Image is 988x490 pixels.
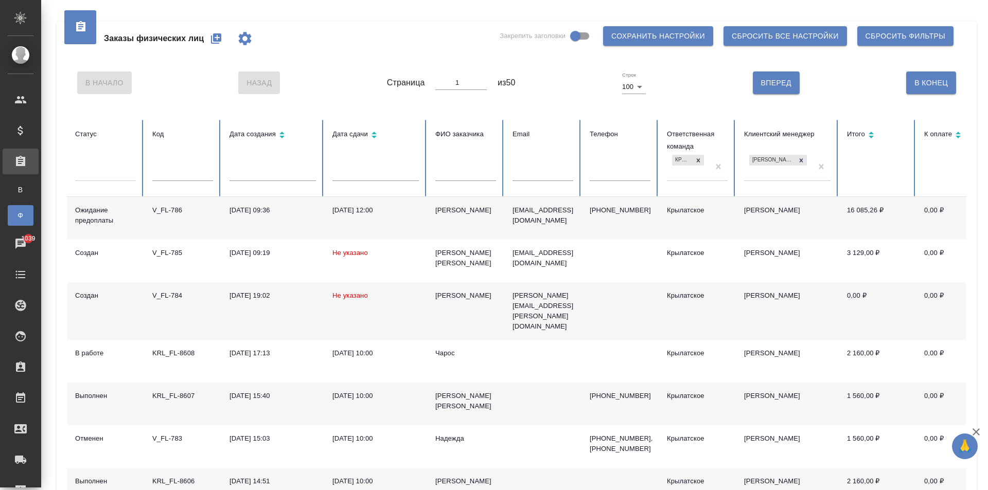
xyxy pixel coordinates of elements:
[498,77,516,89] span: из 50
[590,128,650,140] div: Телефон
[513,128,573,140] div: Email
[622,72,636,78] label: Строк
[667,205,728,215] div: Крылатское
[839,240,916,282] td: 3 129,00 ₽
[435,391,496,411] div: [PERSON_NAME] [PERSON_NAME]
[104,32,204,45] span: Заказы физических лиц
[744,128,831,140] div: Клиентский менеджер
[513,205,573,226] p: [EMAIL_ADDRESS][DOMAIN_NAME]
[435,291,496,301] div: [PERSON_NAME]
[230,291,316,301] div: [DATE] 19:02
[8,179,33,200] a: В
[667,348,728,358] div: Крылатское
[230,128,316,143] div: Сортировка
[15,233,41,244] span: 1039
[152,476,213,486] div: KRL_FL-8606
[152,205,213,215] div: V_FL-786
[75,348,136,358] div: В работе
[230,348,316,358] div: [DATE] 17:13
[611,30,705,43] span: Сохранить настройки
[332,249,368,257] span: Не указано
[152,128,213,140] div: Код
[152,291,213,301] div: V_FL-784
[839,340,916,383] td: 2 160,00 ₽
[857,26,954,46] button: Сбросить фильтры
[866,30,945,43] span: Сбросить фильтры
[590,433,650,454] p: [PHONE_NUMBER], [PHONE_NUMBER]
[839,425,916,468] td: 1 560,00 ₽
[500,31,566,41] span: Закрепить заголовки
[667,248,728,258] div: Крылатское
[332,348,419,358] div: [DATE] 10:00
[753,71,800,94] button: Вперед
[435,248,496,268] div: [PERSON_NAME] [PERSON_NAME]
[230,433,316,444] div: [DATE] 15:03
[204,26,228,51] button: Создать
[75,205,136,226] div: Ожидание предоплаты
[839,282,916,340] td: 0,00 ₽
[230,205,316,215] div: [DATE] 09:36
[924,128,985,143] div: Сортировка
[75,391,136,401] div: Выполнен
[513,291,573,332] p: [PERSON_NAME][EMAIL_ADDRESS][PERSON_NAME][DOMAIN_NAME]
[590,205,650,215] p: [PHONE_NUMBER]
[847,128,908,143] div: Сортировка
[230,391,316,401] div: [DATE] 15:40
[603,26,713,46] button: Сохранить настройки
[906,71,956,94] button: В Конец
[13,210,28,221] span: Ф
[736,197,839,240] td: [PERSON_NAME]
[667,128,728,153] div: Ответственная команда
[435,348,496,358] div: Чарос
[435,128,496,140] div: ФИО заказчика
[152,391,213,401] div: KRL_FL-8607
[732,30,839,43] span: Сбросить все настройки
[435,476,496,486] div: [PERSON_NAME]
[672,155,693,166] div: Крылатское
[332,391,419,401] div: [DATE] 10:00
[13,185,28,195] span: В
[75,128,136,140] div: Статус
[952,433,978,459] button: 🙏
[839,197,916,240] td: 16 085,26 ₽
[435,205,496,215] div: [PERSON_NAME]
[914,77,948,89] span: В Конец
[736,240,839,282] td: [PERSON_NAME]
[839,383,916,425] td: 1 560,00 ₽
[387,77,425,89] span: Страница
[724,26,847,46] button: Сбросить все настройки
[956,435,974,457] span: 🙏
[667,476,728,486] div: Крылатское
[75,248,136,258] div: Создан
[75,291,136,301] div: Создан
[736,383,839,425] td: [PERSON_NAME]
[435,433,496,444] div: Надежда
[667,391,728,401] div: Крылатское
[230,248,316,258] div: [DATE] 09:19
[75,476,136,486] div: Выполнен
[152,248,213,258] div: V_FL-785
[3,231,39,257] a: 1039
[332,128,419,143] div: Сортировка
[75,433,136,444] div: Отменен
[230,476,316,486] div: [DATE] 14:51
[332,205,419,215] div: [DATE] 12:00
[152,433,213,444] div: V_FL-783
[152,348,213,358] div: KRL_FL-8608
[736,425,839,468] td: [PERSON_NAME]
[667,291,728,301] div: Крылатское
[332,476,419,486] div: [DATE] 10:00
[622,80,646,94] div: 100
[332,292,368,299] span: Не указано
[513,248,573,268] p: [EMAIL_ADDRESS][DOMAIN_NAME]
[667,433,728,444] div: Крылатское
[761,77,791,89] span: Вперед
[736,340,839,383] td: [PERSON_NAME]
[749,155,796,166] div: [PERSON_NAME]
[8,205,33,226] a: Ф
[332,433,419,444] div: [DATE] 10:00
[736,282,839,340] td: [PERSON_NAME]
[590,391,650,401] p: [PHONE_NUMBER]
